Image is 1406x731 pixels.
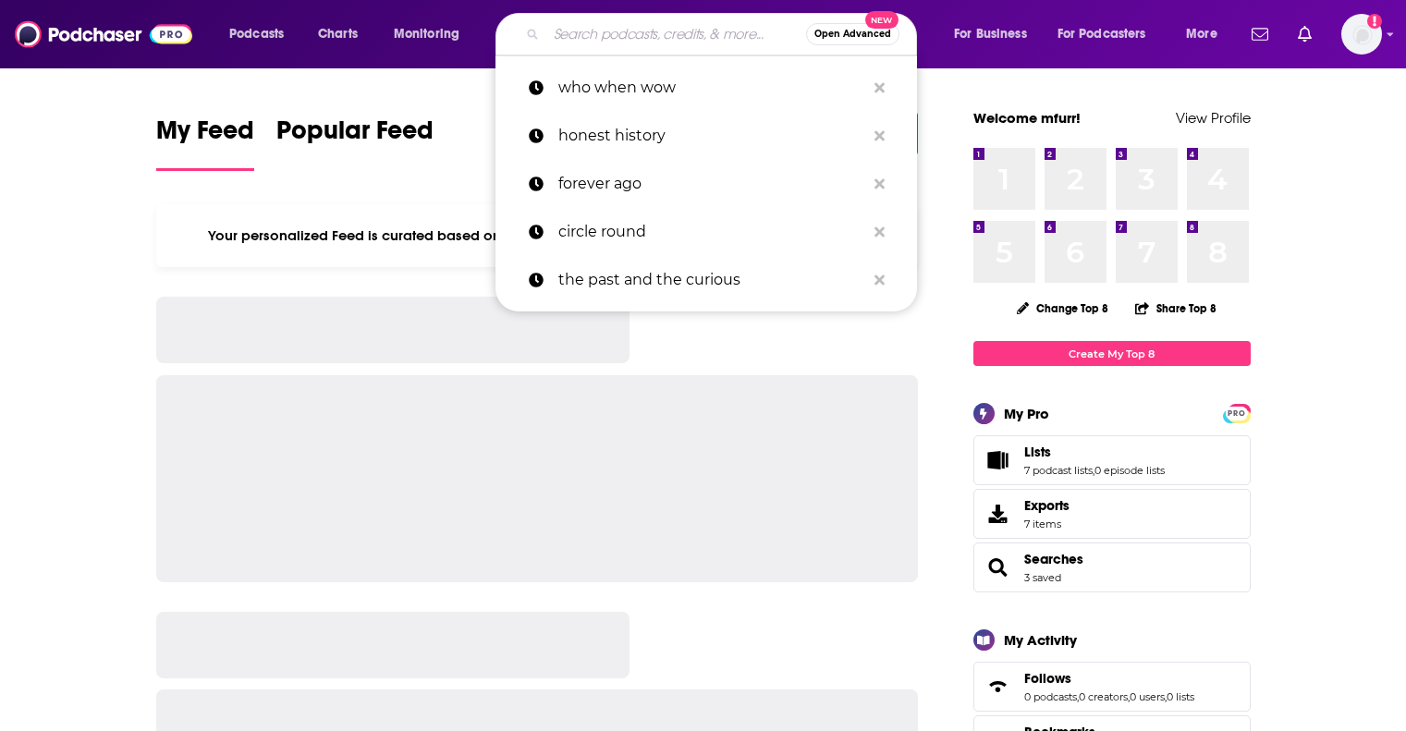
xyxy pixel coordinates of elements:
span: Monitoring [394,21,459,47]
a: 0 creators [1079,690,1128,703]
button: open menu [216,19,308,49]
p: circle round [558,208,865,256]
input: Search podcasts, credits, & more... [546,19,806,49]
button: open menu [1045,19,1173,49]
span: 7 items [1024,518,1070,530]
button: open menu [381,19,483,49]
a: My Feed [156,115,254,171]
button: open menu [941,19,1050,49]
span: My Feed [156,115,254,157]
div: Search podcasts, credits, & more... [513,13,935,55]
span: For Business [954,21,1027,47]
img: Podchaser - Follow, Share and Rate Podcasts [15,17,192,52]
a: Searches [1024,551,1083,567]
span: , [1128,690,1130,703]
span: Exports [1024,497,1070,514]
p: forever ago [558,160,865,208]
button: Open AdvancedNew [806,23,899,45]
button: Show profile menu [1341,14,1382,55]
a: Exports [973,489,1251,539]
span: Podcasts [229,21,284,47]
span: Exports [980,501,1017,527]
span: Logged in as mfurr [1341,14,1382,55]
span: For Podcasters [1058,21,1146,47]
a: Popular Feed [276,115,434,171]
span: New [865,11,899,29]
a: 0 podcasts [1024,690,1077,703]
span: , [1093,464,1094,477]
a: Follows [980,674,1017,700]
a: Lists [980,447,1017,473]
a: View Profile [1176,109,1251,127]
a: the past and the curious [495,256,917,304]
a: Follows [1024,670,1194,687]
span: Open Advanced [814,30,891,39]
p: who when wow [558,64,865,112]
a: 0 lists [1167,690,1194,703]
span: PRO [1226,407,1248,420]
div: Your personalized Feed is curated based on the Podcasts, Creators, Users, and Lists that you Follow. [156,204,919,267]
a: Lists [1024,444,1165,460]
span: More [1186,21,1217,47]
button: Share Top 8 [1134,290,1217,326]
button: open menu [1173,19,1241,49]
button: Change Top 8 [1006,297,1120,320]
a: who when wow [495,64,917,112]
a: circle round [495,208,917,256]
a: 0 users [1130,690,1165,703]
p: honest history [558,112,865,160]
span: Charts [318,21,358,47]
a: Charts [306,19,369,49]
a: 0 episode lists [1094,464,1165,477]
a: Create My Top 8 [973,341,1251,366]
a: 3 saved [1024,571,1061,584]
div: My Pro [1004,405,1049,422]
span: , [1165,690,1167,703]
a: forever ago [495,160,917,208]
a: Welcome mfurr! [973,109,1081,127]
span: Follows [973,662,1251,712]
a: 7 podcast lists [1024,464,1093,477]
img: User Profile [1341,14,1382,55]
a: PRO [1226,406,1248,420]
svg: Add a profile image [1367,14,1382,29]
a: Show notifications dropdown [1290,18,1319,50]
a: Searches [980,554,1017,580]
span: Lists [1024,444,1051,460]
span: Follows [1024,670,1071,687]
a: Show notifications dropdown [1244,18,1276,50]
p: the past and the curious [558,256,865,304]
span: Popular Feed [276,115,434,157]
span: Searches [973,542,1251,592]
span: , [1077,690,1079,703]
div: My Activity [1004,631,1077,649]
a: honest history [495,112,917,160]
span: Lists [973,435,1251,485]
